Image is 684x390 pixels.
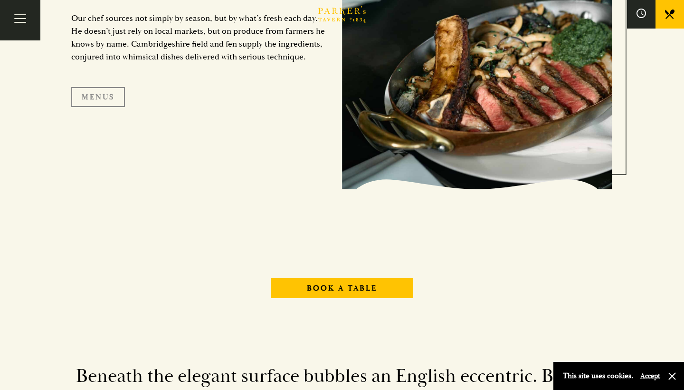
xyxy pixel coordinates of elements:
[667,371,677,381] button: Close and accept
[271,278,413,298] a: Book A Table
[640,371,660,380] button: Accept
[563,369,633,383] p: This site uses cookies.
[71,87,125,107] a: Menus
[71,12,328,63] p: Our chef sources not simply by season, but by what’s fresh each day. He doesn’t just rely on loca...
